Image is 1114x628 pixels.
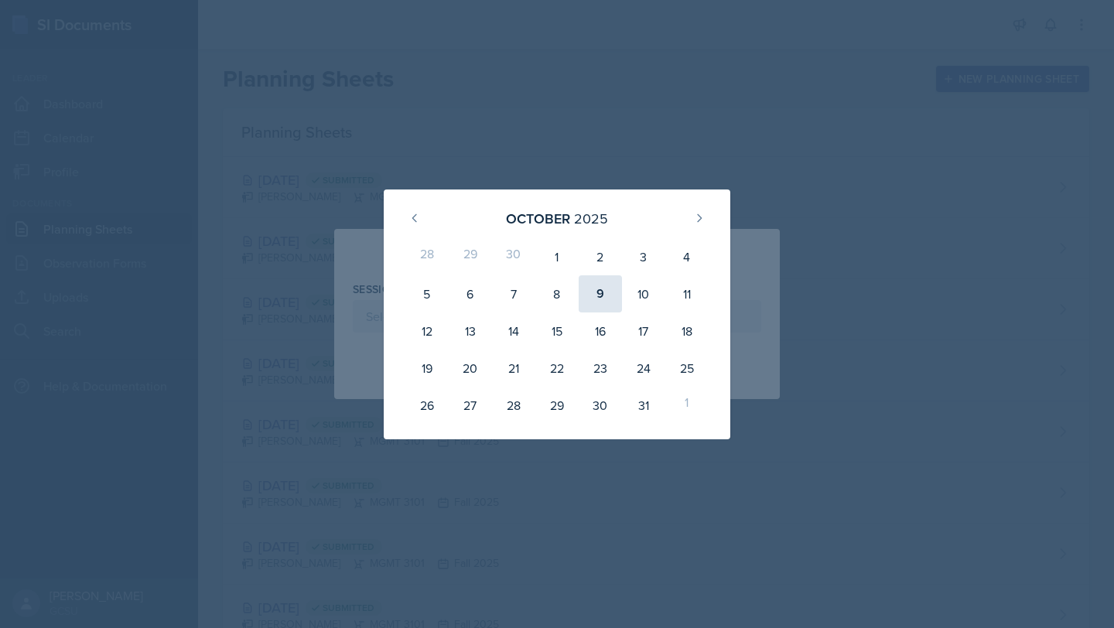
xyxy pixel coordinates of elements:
div: 11 [665,275,709,312]
div: October [506,208,570,229]
div: 18 [665,312,709,350]
div: 2 [579,238,622,275]
div: 22 [535,350,579,387]
div: 21 [492,350,535,387]
div: 23 [579,350,622,387]
div: 3 [622,238,665,275]
div: 30 [579,387,622,424]
div: 4 [665,238,709,275]
div: 30 [492,238,535,275]
div: 20 [449,350,492,387]
div: 6 [449,275,492,312]
div: 15 [535,312,579,350]
div: 25 [665,350,709,387]
div: 12 [405,312,449,350]
div: 1 [535,238,579,275]
div: 27 [449,387,492,424]
div: 8 [535,275,579,312]
div: 2025 [574,208,608,229]
div: 28 [492,387,535,424]
div: 10 [622,275,665,312]
div: 1 [665,387,709,424]
div: 31 [622,387,665,424]
div: 7 [492,275,535,312]
div: 19 [405,350,449,387]
div: 13 [449,312,492,350]
div: 14 [492,312,535,350]
div: 17 [622,312,665,350]
div: 26 [405,387,449,424]
div: 16 [579,312,622,350]
div: 29 [535,387,579,424]
div: 9 [579,275,622,312]
div: 5 [405,275,449,312]
div: 28 [405,238,449,275]
div: 29 [449,238,492,275]
div: 24 [622,350,665,387]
